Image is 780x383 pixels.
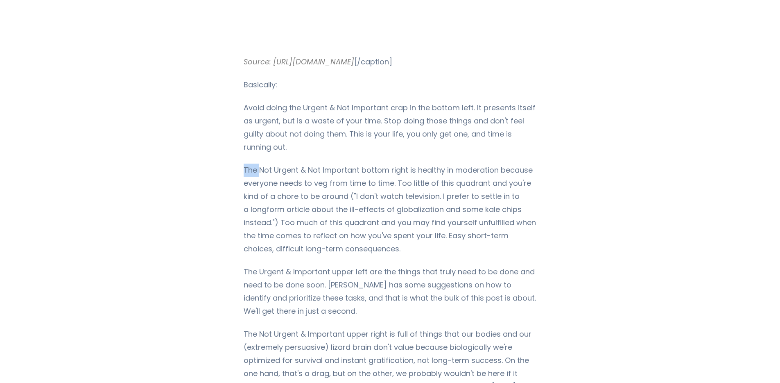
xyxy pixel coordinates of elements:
[244,78,536,91] p: Basically:
[244,101,536,154] p: Avoid doing the Urgent & Not Important crap in the bottom left. It presents itself as urgent, but...
[244,57,354,67] em: Source: [URL][DOMAIN_NAME]
[244,164,536,255] p: The Not Urgent & Not Important bottom right is healthy in moderation because everyone needs to ve...
[244,265,536,318] p: The Urgent & Important upper left are the things that truly need to be done and need to be done s...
